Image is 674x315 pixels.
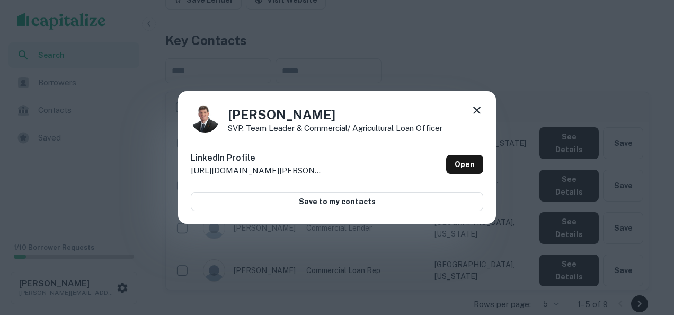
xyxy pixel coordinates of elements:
[191,152,323,164] h6: LinkedIn Profile
[621,196,674,247] iframe: Chat Widget
[446,155,483,174] a: Open
[191,192,483,211] button: Save to my contacts
[191,104,219,133] img: 1516901323357
[191,164,323,177] p: [URL][DOMAIN_NAME][PERSON_NAME]
[228,124,442,132] p: SVP, Team Leader & Commercial/ Agricultural Loan Officer
[228,105,442,124] h4: [PERSON_NAME]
